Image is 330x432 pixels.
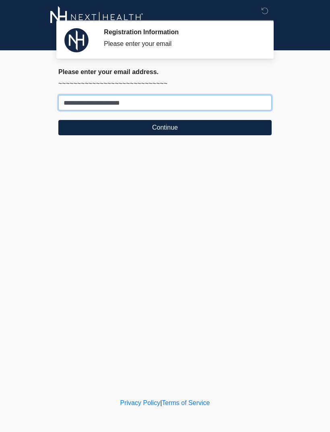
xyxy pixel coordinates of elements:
button: Continue [58,120,272,135]
p: ~~~~~~~~~~~~~~~~~~~~~~~~~~~~~ [58,79,272,89]
a: Terms of Service [162,399,210,406]
div: Please enter your email [104,39,260,49]
img: Next-Health Woodland Hills Logo [50,6,143,28]
a: Privacy Policy [120,399,161,406]
h2: Please enter your email address. [58,68,272,76]
a: | [160,399,162,406]
img: Agent Avatar [64,28,89,52]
